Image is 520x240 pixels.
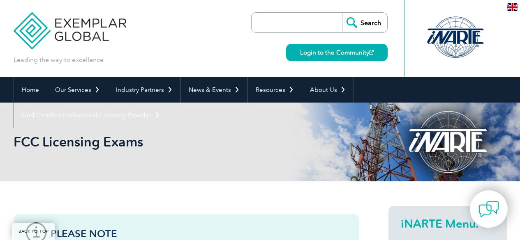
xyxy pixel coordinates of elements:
a: Our Services [47,77,108,103]
p: Leading the way to excellence [14,55,104,64]
input: Search [342,13,387,32]
a: Find Certified Professional / Training Provider [14,103,168,128]
a: BACK TO TOP [12,223,55,240]
img: open_square.png [369,50,374,55]
img: en [507,3,518,11]
a: Home [14,77,47,103]
a: Login to the Community [286,44,388,61]
a: About Us [302,77,354,103]
h3: Please note [51,229,347,239]
a: News & Events [181,77,247,103]
h2: iNARTE Menu. [401,217,495,230]
a: Resources [248,77,302,103]
h2: FCC Licensing Exams [14,135,359,149]
img: contact-chat.png [478,199,499,219]
a: Industry Partners [108,77,180,103]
